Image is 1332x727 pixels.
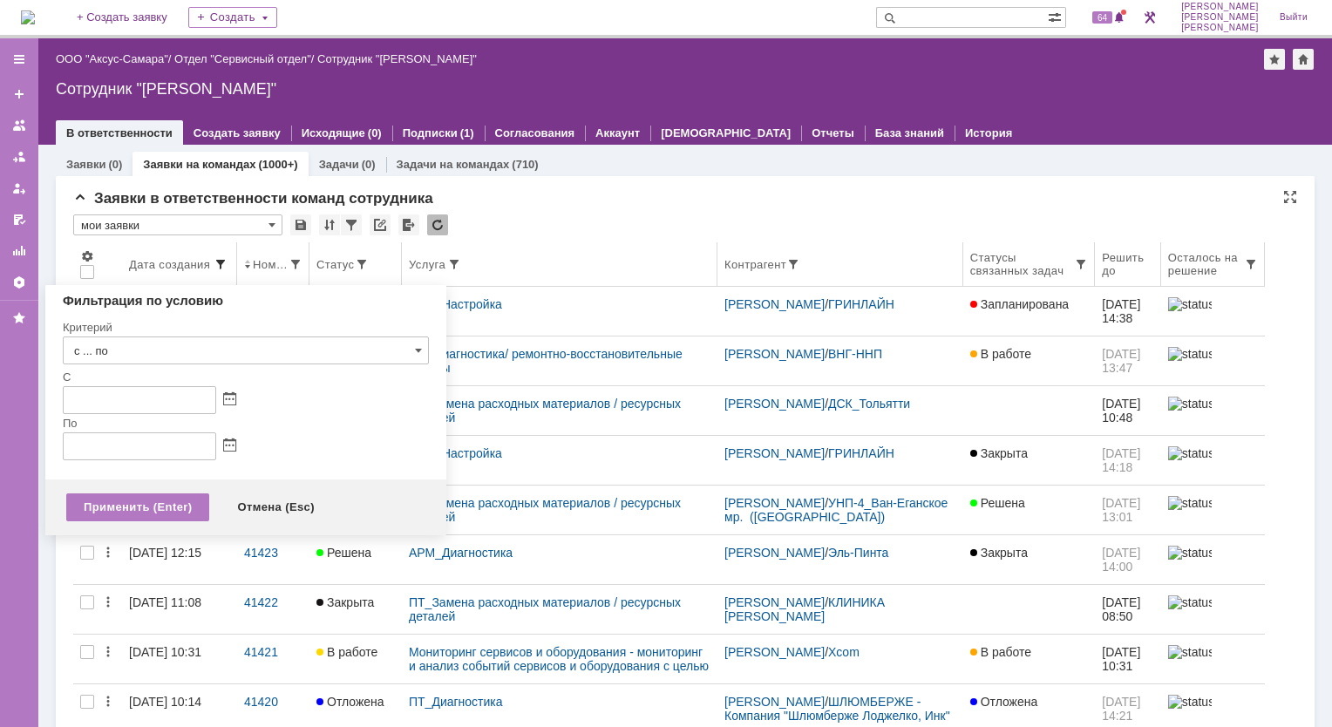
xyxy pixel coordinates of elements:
div: / [724,347,956,361]
span: Закрыта [316,595,374,609]
a: [DATE] 12:15 [122,535,237,584]
a: ШЛЮМБЕРЖЕ - Компания "Шлюмберже Лоджелко, Инк" [724,695,950,723]
span: В работе [316,645,377,659]
a: [PERSON_NAME] [724,446,825,460]
span: Решена [316,546,371,560]
a: statusbar-100 (1).png [1161,535,1265,584]
a: ГРИНЛАЙН [828,446,894,460]
th: Дата создания [122,242,237,287]
span: Расширенный поиск [1048,8,1065,24]
a: [DATE] 14:18 [1095,436,1161,485]
img: statusbar-100 (1).png [1168,397,1212,411]
a: ПТ_Замена расходных материалов / ресурсных деталей [409,595,684,623]
div: / [724,645,956,659]
div: Сортировка... [319,214,340,235]
div: Сохранить вид [290,214,311,235]
a: АРМ_Настройка [409,446,502,460]
div: / [724,446,956,460]
div: (0) [362,158,376,171]
div: Создать [188,7,277,28]
a: Перейти на домашнюю страницу [21,10,35,24]
a: [PERSON_NAME] [724,297,825,311]
a: Задачи на командах [397,158,510,171]
a: [DEMOGRAPHIC_DATA] [661,126,791,139]
a: В работе [963,635,1096,683]
div: 41420 [244,695,302,709]
a: statusbar-100 (1).png [1161,635,1265,683]
a: Заявки на командах [143,158,255,171]
img: statusbar-100 (1).png [1168,546,1212,560]
span: Быстрая фильтрация по атрибуту [1074,257,1088,271]
a: ООО "Аксус-Самара" [56,52,168,65]
a: Отчеты [5,237,33,265]
span: Настройки [80,249,94,263]
a: [PERSON_NAME] [724,397,825,411]
div: Добавить в избранное [1264,49,1285,70]
span: В работе [970,347,1031,361]
a: statusbar-100 (1).png [1161,585,1265,634]
div: / [724,546,956,560]
a: Мониторинг сервисов и оборудования - мониторинг и анализ событий сервисов и оборудования с целью ... [409,645,712,701]
a: УНП-4_Ван-Еганское мр. ([GEOGRAPHIC_DATA]) [724,496,951,524]
div: / [724,595,956,623]
img: statusbar-100 (1).png [1168,695,1212,709]
a: statusbar-100 (1).png [1161,336,1265,385]
a: 41422 [237,585,309,634]
a: Xcom [828,645,860,659]
div: [DATE] 12:15 [129,546,201,560]
img: statusbar-100 (1).png [1168,645,1212,659]
div: (1000+) [258,158,297,171]
a: [PERSON_NAME] [724,496,825,510]
div: [DATE] 11:08 [129,595,201,609]
span: [PERSON_NAME] [1181,12,1259,23]
a: ПТ_ диагностика/ ремонтно-восстановительные работы [409,347,686,375]
th: Контрагент [717,242,963,287]
a: [DATE] 10:31 [122,635,237,683]
div: Действия [101,546,115,560]
div: Экспорт списка [398,214,419,235]
a: КЛИНИКА [PERSON_NAME] [724,595,888,623]
a: [PERSON_NAME] [724,347,825,361]
a: 41423 [237,535,309,584]
a: [DATE] 11:08 [122,585,237,634]
span: Запланирована [970,297,1070,311]
div: (1) [460,126,474,139]
a: ДСК_Тольятти [828,397,910,411]
div: Действия [101,645,115,659]
a: АРМ_Настройка [409,297,502,311]
div: Сотрудник "[PERSON_NAME]" [317,52,477,65]
a: В работе [963,336,1096,385]
div: 41423 [244,546,302,560]
span: [DATE] 14:21 [1102,695,1144,723]
a: Решена [309,535,402,584]
span: Быстрая фильтрация по атрибуту [1244,257,1258,271]
span: [DATE] 14:38 [1102,297,1144,325]
div: Осталось на решение [1168,251,1244,277]
a: Запланирована [963,287,1096,336]
div: / [724,297,956,311]
img: statusbar-100 (1).png [1168,347,1212,361]
a: [PERSON_NAME] [724,645,825,659]
div: / [724,496,956,524]
a: [PERSON_NAME] [724,546,825,560]
a: 41421 [237,635,309,683]
th: Осталось на решение [1161,242,1265,287]
a: [DATE] 14:38 [1095,287,1161,336]
div: На всю страницу [1283,190,1297,204]
a: ПТ_Замена расходных материалов / ресурсных деталей [409,496,684,524]
span: Отложена [316,695,384,709]
div: Решить до [1102,251,1154,277]
a: [PERSON_NAME] [724,595,825,609]
a: Перейти в интерфейс администратора [1139,7,1160,28]
div: Сделать домашней страницей [1293,49,1314,70]
div: Статус [316,258,355,271]
a: База знаний [875,126,944,139]
span: [DATE] 13:47 [1102,347,1144,375]
a: Решена [963,486,1096,534]
span: [DATE] 10:48 [1102,397,1144,425]
a: [DATE] 13:01 [1095,486,1161,534]
img: statusbar-100 (1).png [1168,446,1212,460]
span: [DATE] 10:31 [1102,645,1144,673]
div: Контрагент [724,258,786,271]
a: Согласования [495,126,575,139]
